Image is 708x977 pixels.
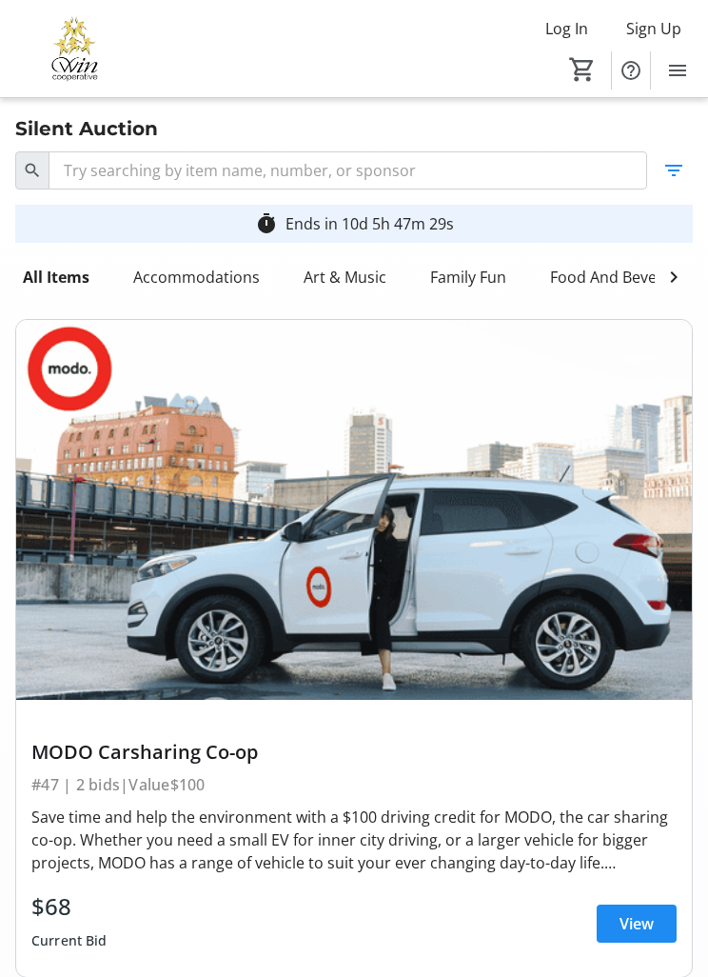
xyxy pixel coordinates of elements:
div: Accommodations [126,258,267,296]
a: View [597,905,677,943]
div: Food And Beverage [542,258,697,296]
span: Log In [545,17,588,40]
img: Victoria Women In Need Community Cooperative's Logo [11,13,138,85]
button: Help [612,51,650,90]
button: Sign Up [611,13,697,44]
div: Family Fun [423,258,514,296]
div: Silent Auction [4,113,169,144]
div: MODO Carsharing Co-op [31,741,677,764]
span: View [619,912,654,935]
div: Ends in 10d 5h 47m 29s [285,212,454,235]
span: Sign Up [626,17,681,40]
div: Current Bid [31,924,108,958]
button: Log In [530,13,603,44]
button: Menu [659,51,697,90]
img: MODO Carsharing Co-op [16,320,692,700]
button: Cart [565,52,600,87]
div: #47 | 2 bids | Value $100 [31,771,677,798]
mat-icon: timer_outline [255,212,278,235]
div: $68 [31,889,108,924]
div: All Items [15,258,97,296]
div: Save time and help the environment with a $100 driving credit for MODO, the car sharing co-op. Wh... [31,806,677,874]
input: Try searching by item name, number, or sponsor [49,151,647,189]
div: Art & Music [296,258,394,296]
